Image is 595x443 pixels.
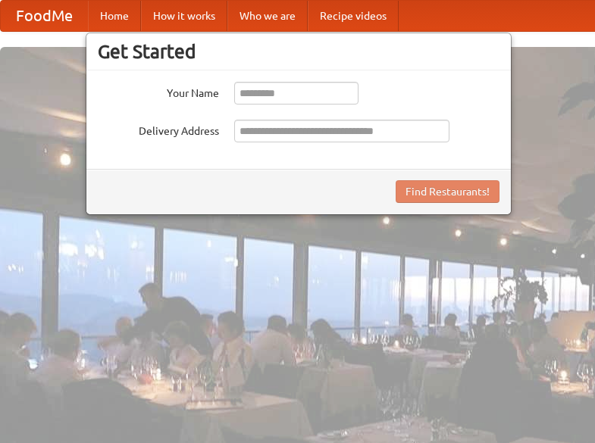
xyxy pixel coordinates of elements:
[141,1,227,31] a: How it works
[98,82,219,101] label: Your Name
[308,1,399,31] a: Recipe videos
[1,1,88,31] a: FoodMe
[396,180,499,203] button: Find Restaurants!
[98,120,219,139] label: Delivery Address
[98,40,499,63] h3: Get Started
[88,1,141,31] a: Home
[227,1,308,31] a: Who we are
